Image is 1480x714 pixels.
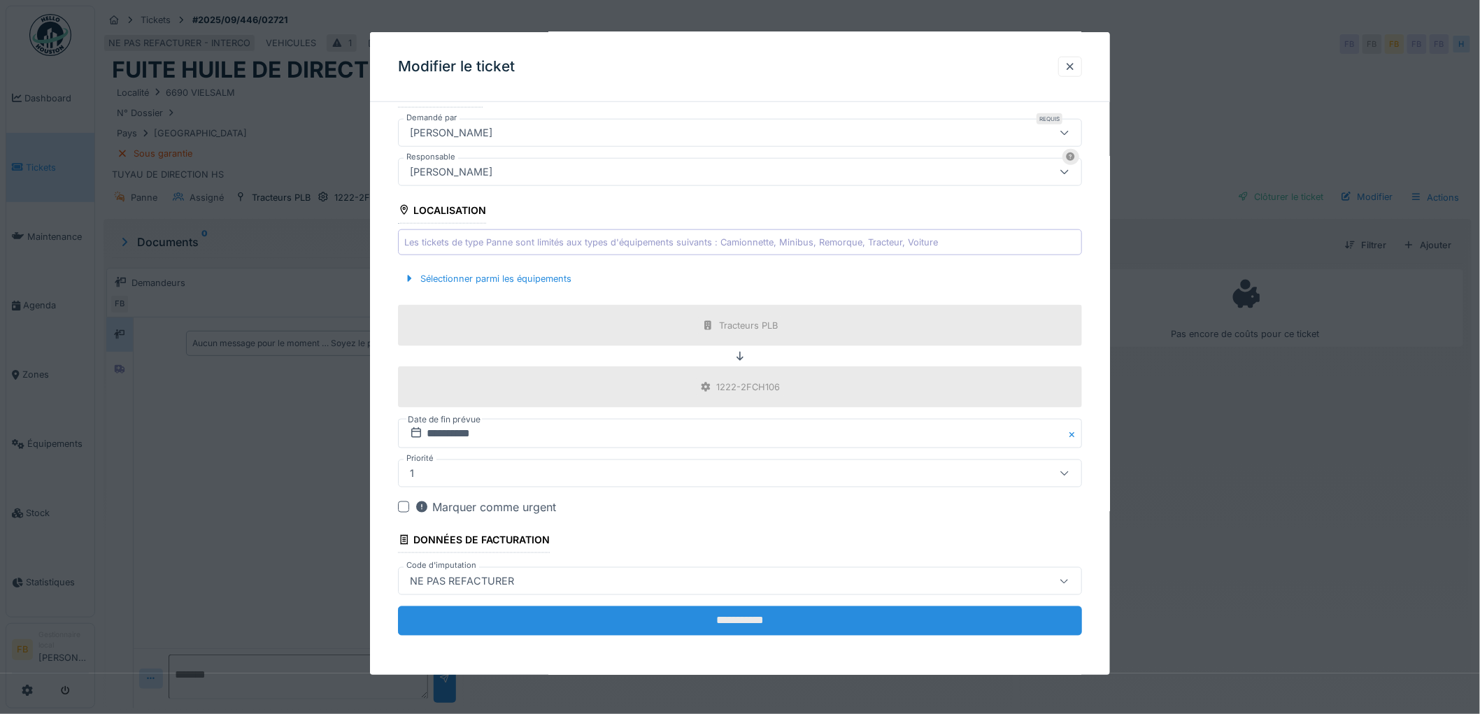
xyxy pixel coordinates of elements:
[404,236,938,249] div: Les tickets de type Panne sont limités aux types d'équipements suivants : Camionnette, Minibus, R...
[406,412,482,427] label: Date de fin prévue
[404,573,520,589] div: NE PAS REFACTURER
[404,112,460,124] label: Demandé par
[398,83,483,107] div: Utilisateurs
[398,58,515,76] h3: Modifier le ticket
[404,151,458,163] label: Responsable
[1067,419,1082,448] button: Close
[404,452,436,464] label: Priorité
[404,164,498,180] div: [PERSON_NAME]
[404,466,420,481] div: 1
[719,319,778,332] div: Tracteurs PLB
[415,499,556,515] div: Marquer comme urgent
[398,529,550,553] div: Données de facturation
[1037,113,1062,124] div: Requis
[717,380,781,394] div: 1222-2FCH106
[398,200,486,224] div: Localisation
[404,125,498,141] div: [PERSON_NAME]
[404,560,479,572] label: Code d'imputation
[398,269,577,288] div: Sélectionner parmi les équipements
